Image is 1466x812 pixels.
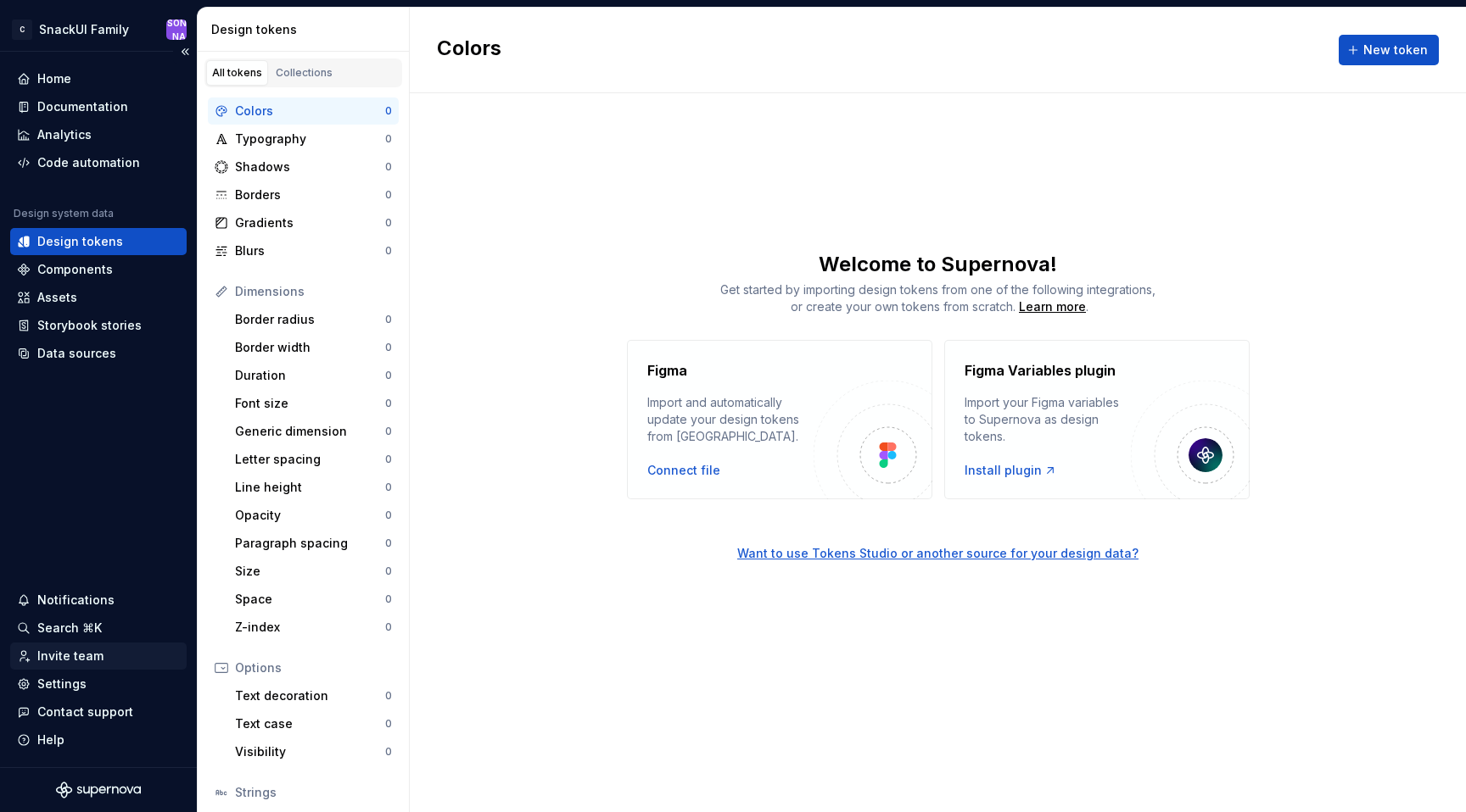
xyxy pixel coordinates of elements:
[235,311,385,328] div: Border radius
[212,66,262,80] div: All tokens
[208,237,399,264] a: Blurs0
[37,592,115,609] div: Notifications
[37,731,64,748] div: Help
[39,21,129,38] div: SnackUI Family
[10,587,187,614] button: Notifications
[385,397,392,410] div: 0
[228,530,399,557] a: Paragraph spacing0
[235,423,385,440] div: Generic dimension
[208,97,399,125] a: Colors0
[10,228,187,255] a: Design tokens
[385,132,392,146] div: 0
[166,3,187,57] div: [PERSON_NAME]
[228,614,399,641] a: Z-index0
[385,537,392,550] div: 0
[10,615,187,642] button: Search ⌘K
[385,104,392,118] div: 0
[235,659,392,676] div: Options
[228,502,399,529] a: Opacity0
[56,781,141,798] svg: Supernova Logo
[235,283,392,300] div: Dimensions
[10,121,187,148] a: Analytics
[1363,42,1428,58] span: New token
[228,334,399,361] a: Border width0
[228,738,399,765] a: Visibility0
[235,103,385,120] div: Colors
[965,394,1131,445] div: Import your Figma variables to Supernova as design tokens.
[228,586,399,613] a: Space0
[228,362,399,389] a: Duration0
[10,726,187,754] button: Help
[228,558,399,585] a: Size0
[410,499,1466,562] a: Want to use Tokens Studio or another source for your design data?
[228,474,399,501] a: Line height0
[14,207,114,220] div: Design system data
[647,360,687,381] h4: Figma
[173,40,197,64] button: Collapse sidebar
[385,160,392,174] div: 0
[211,21,402,38] div: Design tokens
[385,620,392,634] div: 0
[228,390,399,417] a: Font size0
[235,479,385,496] div: Line height
[10,670,187,698] a: Settings
[228,418,399,445] a: Generic dimension0
[37,648,104,665] div: Invite team
[235,186,385,203] div: Borders
[437,35,501,65] h2: Colors
[235,242,385,259] div: Blurs
[10,149,187,176] a: Code automation
[385,481,392,494] div: 0
[37,261,113,278] div: Components
[235,687,385,704] div: Text decoration
[37,126,92,143] div: Analytics
[37,154,140,171] div: Code automation
[235,507,385,524] div: Opacity
[965,360,1116,381] h4: Figma Variables plugin
[385,717,392,731] div: 0
[10,93,187,120] a: Documentation
[10,284,187,311] a: Assets
[208,181,399,209] a: Borders0
[228,710,399,737] a: Text case0
[10,312,187,339] a: Storybook stories
[385,689,392,703] div: 0
[37,70,71,87] div: Home
[410,251,1466,278] div: Welcome to Supernova!
[737,545,1139,562] button: Want to use Tokens Studio or another source for your design data?
[208,209,399,236] a: Gradients0
[385,509,392,522] div: 0
[385,313,392,326] div: 0
[235,535,385,552] div: Paragraph spacing
[228,446,399,473] a: Letter spacing0
[235,367,385,384] div: Duration
[720,282,1155,314] span: Get started by importing design tokens from one of the following integrations, or create your own...
[965,462,1057,479] a: Install plugin
[385,425,392,438] div: 0
[228,682,399,709] a: Text decoration0
[10,642,187,670] a: Invite team
[235,715,385,732] div: Text case
[10,698,187,726] button: Contact support
[1019,298,1086,315] a: Learn more
[10,65,187,92] a: Home
[385,188,392,202] div: 0
[235,591,385,608] div: Space
[208,153,399,181] a: Shadows0
[385,216,392,230] div: 0
[235,743,385,760] div: Visibility
[37,233,123,250] div: Design tokens
[228,306,399,333] a: Border radius0
[235,784,392,801] div: Strings
[37,289,77,306] div: Assets
[385,244,392,258] div: 0
[647,462,720,479] button: Connect file
[235,563,385,580] div: Size
[3,11,193,47] button: CSnackUI Family[PERSON_NAME]
[37,98,128,115] div: Documentation
[208,125,399,153] a: Typography0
